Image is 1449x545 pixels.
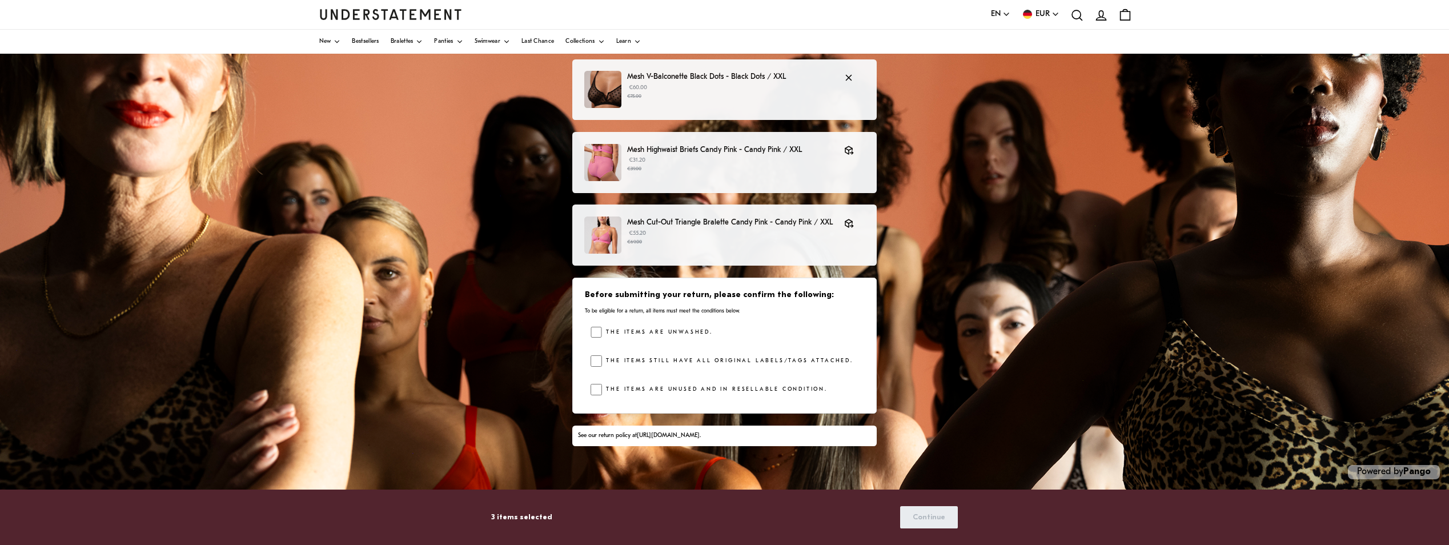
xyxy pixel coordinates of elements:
[991,8,1001,21] span: EN
[585,307,865,315] p: To be eligible for a return, all items must meet the conditions below.
[391,39,414,45] span: Bralettes
[584,71,621,108] img: MeshV-BalconetteBlackDotsDOTS-BRA-0287.jpg
[627,144,833,156] p: Mesh Highwaist Briefs Candy Pink - Candy Pink / XXL
[475,39,500,45] span: Swimwear
[565,39,595,45] span: Collections
[627,239,642,245] strike: €69.00
[319,39,331,45] span: New
[521,30,554,54] a: Last Chance
[627,94,641,99] strike: €75.00
[565,30,604,54] a: Collections
[602,384,828,395] label: The items are unused and in resellable condition.
[616,30,641,54] a: Learn
[627,71,833,83] p: Mesh V-Balconette Black Dots - Black Dots / XXL
[627,156,833,173] p: €31.20
[475,30,510,54] a: Swimwear
[602,327,713,338] label: The items are unwashed.
[627,83,833,101] p: €60.00
[584,144,621,181] img: 233_98f7397c-09f0-4c9a-805f-0562af9246fc.jpg
[1022,8,1059,21] button: EUR
[352,39,379,45] span: Bestsellers
[1035,8,1050,21] span: EUR
[391,30,423,54] a: Bralettes
[627,217,833,229] p: Mesh Cut-Out Triangle Bralette Candy Pink - Candy Pink / XXL
[319,30,341,54] a: New
[585,290,865,301] h3: Before submitting your return, please confirm the following:
[578,431,871,440] div: See our return policy at .
[319,9,462,19] a: Understatement Homepage
[602,355,853,367] label: The items still have all original labels/tags attached.
[637,432,700,439] a: [URL][DOMAIN_NAME]
[627,229,833,246] p: €55.20
[616,39,632,45] span: Learn
[1403,467,1431,476] a: Pango
[1348,465,1440,479] p: Powered by
[991,8,1010,21] button: EN
[434,39,453,45] span: Panties
[521,39,554,45] span: Last Chance
[352,30,379,54] a: Bestsellers
[434,30,463,54] a: Panties
[627,166,641,171] strike: €39.00
[584,217,621,254] img: CAPI-BRA-016-M-candy-pink_7ece3363-0fc2-42e1-b988-e9931908ced9.jpg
